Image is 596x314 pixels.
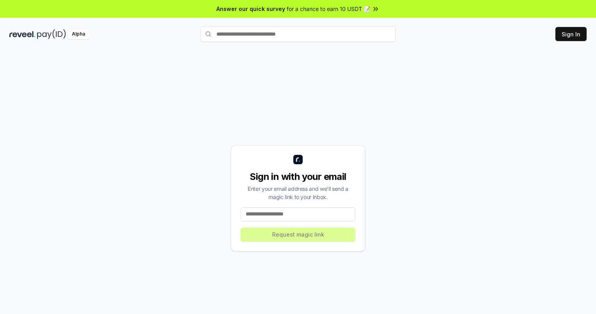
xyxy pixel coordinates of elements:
img: logo_small [293,155,303,164]
div: Alpha [68,29,89,39]
span: Answer our quick survey [216,5,285,13]
img: pay_id [37,29,66,39]
span: for a chance to earn 10 USDT 📝 [287,5,370,13]
img: reveel_dark [9,29,36,39]
button: Sign In [555,27,587,41]
div: Enter your email address and we’ll send a magic link to your inbox. [241,185,355,201]
div: Sign in with your email [241,170,355,183]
